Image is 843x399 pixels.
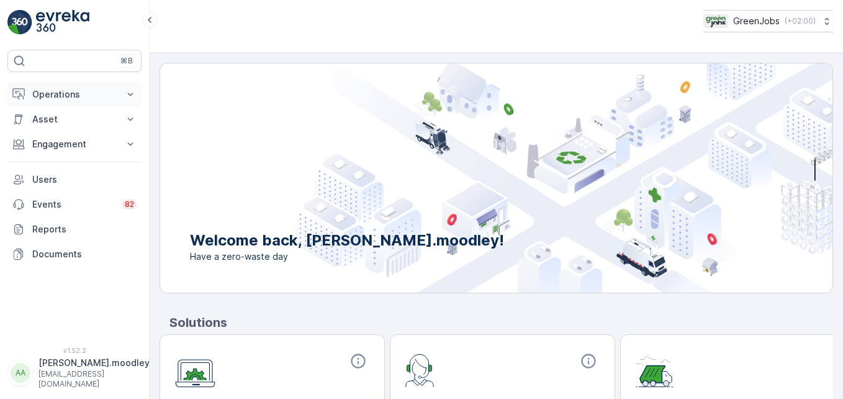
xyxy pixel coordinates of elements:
[32,173,137,186] p: Users
[733,15,780,27] p: GreenJobs
[295,63,832,293] img: city illustration
[636,352,674,387] img: module-icon
[7,132,142,157] button: Engagement
[32,138,117,150] p: Engagement
[32,198,115,211] p: Events
[7,82,142,107] button: Operations
[120,56,133,66] p: ⌘B
[7,10,32,35] img: logo
[38,369,150,389] p: [EMAIL_ADDRESS][DOMAIN_NAME]
[7,347,142,354] span: v 1.52.2
[7,192,142,217] a: Events82
[703,10,833,32] button: GreenJobs(+02:00)
[32,113,117,126] p: Asset
[7,107,142,132] button: Asset
[11,363,30,383] div: AA
[7,357,142,389] button: AA[PERSON_NAME].moodley[EMAIL_ADDRESS][DOMAIN_NAME]
[7,242,142,267] a: Documents
[405,352,435,387] img: module-icon
[38,357,150,369] p: [PERSON_NAME].moodley
[125,199,134,209] p: 82
[36,10,89,35] img: logo_light-DOdMpM7g.png
[32,223,137,236] p: Reports
[785,16,816,26] p: ( +02:00 )
[32,88,117,101] p: Operations
[190,250,504,263] span: Have a zero-waste day
[7,217,142,242] a: Reports
[175,352,215,388] img: module-icon
[32,248,137,260] p: Documents
[190,231,504,250] p: Welcome back, [PERSON_NAME].moodley!
[703,14,728,28] img: Green_Jobs_Logo.png
[7,167,142,192] a: Users
[169,313,833,332] p: Solutions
